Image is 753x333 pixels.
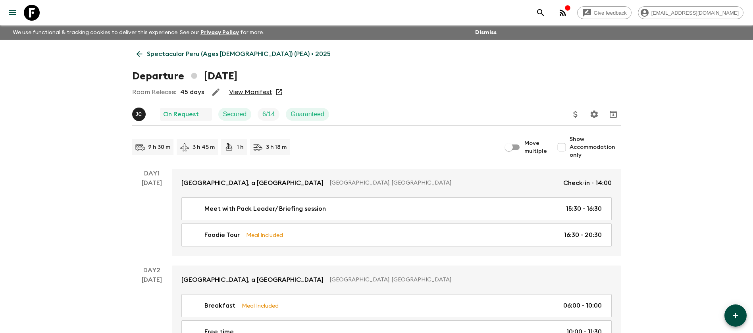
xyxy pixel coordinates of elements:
[181,294,612,317] a: BreakfastMeal Included06:00 - 10:00
[200,30,239,35] a: Privacy Policy
[180,87,204,97] p: 45 days
[181,223,612,246] a: Foodie TourMeal Included16:30 - 20:30
[218,108,252,121] div: Secured
[132,87,176,97] p: Room Release:
[5,5,21,21] button: menu
[147,49,331,59] p: Spectacular Peru (Ages [DEMOGRAPHIC_DATA]) (PEA) • 2025
[568,106,584,122] button: Update Price, Early Bird Discount and Costs
[577,6,632,19] a: Give feedback
[229,88,272,96] a: View Manifest
[291,110,324,119] p: Guaranteed
[193,143,215,151] p: 3 h 45 m
[132,266,172,275] p: Day 2
[132,68,237,84] h1: Departure [DATE]
[566,204,602,214] p: 15:30 - 16:30
[563,301,602,310] p: 06:00 - 10:00
[586,106,602,122] button: Settings
[132,169,172,178] p: Day 1
[524,139,547,155] span: Move multiple
[148,143,170,151] p: 9 h 30 m
[132,108,147,121] button: JC
[132,110,147,116] span: Julio Camacho
[242,301,279,310] p: Meal Included
[647,10,743,16] span: [EMAIL_ADDRESS][DOMAIN_NAME]
[638,6,743,19] div: [EMAIL_ADDRESS][DOMAIN_NAME]
[163,110,199,119] p: On Request
[223,110,247,119] p: Secured
[172,169,621,197] a: [GEOGRAPHIC_DATA], a [GEOGRAPHIC_DATA][GEOGRAPHIC_DATA], [GEOGRAPHIC_DATA]Check-in - 14:00
[570,135,621,159] span: Show Accommodation only
[132,46,335,62] a: Spectacular Peru (Ages [DEMOGRAPHIC_DATA]) (PEA) • 2025
[605,106,621,122] button: Archive (Completed, Cancelled or Unsynced Departures only)
[142,178,162,256] div: [DATE]
[135,111,142,117] p: J C
[266,143,287,151] p: 3 h 18 m
[262,110,275,119] p: 6 / 14
[330,179,557,187] p: [GEOGRAPHIC_DATA], [GEOGRAPHIC_DATA]
[563,178,612,188] p: Check-in - 14:00
[181,197,612,220] a: Meet with Pack Leader/ Briefing session15:30 - 16:30
[181,178,324,188] p: [GEOGRAPHIC_DATA], a [GEOGRAPHIC_DATA]
[589,10,631,16] span: Give feedback
[533,5,549,21] button: search adventures
[181,275,324,285] p: [GEOGRAPHIC_DATA], a [GEOGRAPHIC_DATA]
[204,230,240,240] p: Foodie Tour
[204,301,235,310] p: Breakfast
[473,27,499,38] button: Dismiss
[258,108,279,121] div: Trip Fill
[246,231,283,239] p: Meal Included
[204,204,326,214] p: Meet with Pack Leader/ Briefing session
[564,230,602,240] p: 16:30 - 20:30
[172,266,621,294] a: [GEOGRAPHIC_DATA], a [GEOGRAPHIC_DATA][GEOGRAPHIC_DATA], [GEOGRAPHIC_DATA]
[330,276,605,284] p: [GEOGRAPHIC_DATA], [GEOGRAPHIC_DATA]
[237,143,244,151] p: 1 h
[10,25,267,40] p: We use functional & tracking cookies to deliver this experience. See our for more.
